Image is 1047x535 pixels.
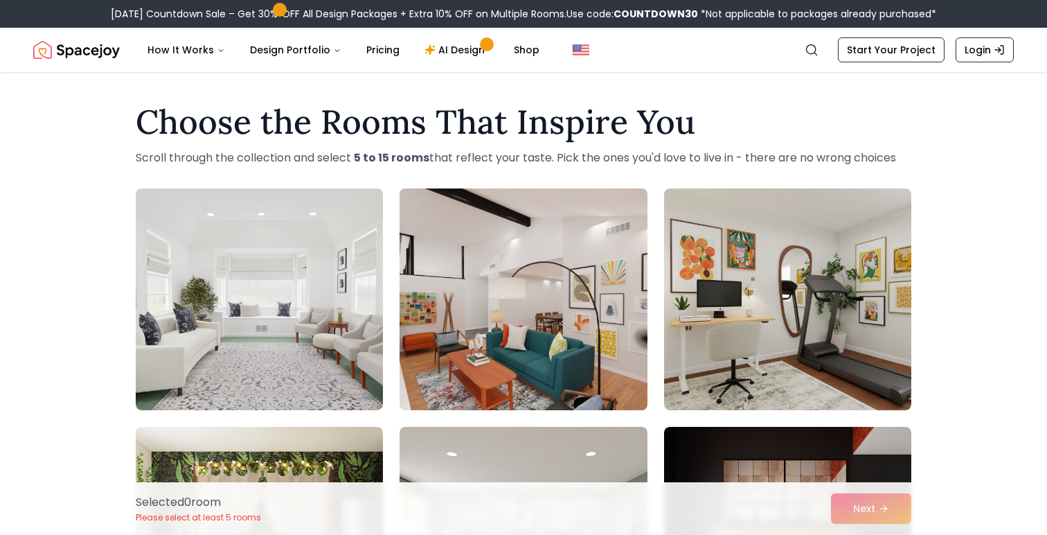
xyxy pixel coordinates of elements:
[136,512,261,523] p: Please select at least 5 rooms
[136,150,911,166] p: Scroll through the collection and select that reflect your taste. Pick the ones you'd love to liv...
[566,7,698,21] span: Use code:
[354,150,429,166] strong: 5 to 15 rooms
[136,36,236,64] button: How It Works
[573,42,589,58] img: United States
[136,188,383,410] img: Room room-1
[136,105,911,139] h1: Choose the Rooms That Inspire You
[136,36,551,64] nav: Main
[413,36,500,64] a: AI Design
[355,36,411,64] a: Pricing
[393,183,653,416] img: Room room-2
[503,36,551,64] a: Shop
[614,7,698,21] b: COUNTDOWN30
[239,36,352,64] button: Design Portfolio
[33,28,1014,72] nav: Global
[111,7,936,21] div: [DATE] Countdown Sale – Get 30% OFF All Design Packages + Extra 10% OFF on Multiple Rooms.
[136,494,261,511] p: Selected 0 room
[664,188,911,410] img: Room room-3
[33,36,120,64] a: Spacejoy
[956,37,1014,62] a: Login
[698,7,936,21] span: *Not applicable to packages already purchased*
[838,37,945,62] a: Start Your Project
[33,36,120,64] img: Spacejoy Logo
